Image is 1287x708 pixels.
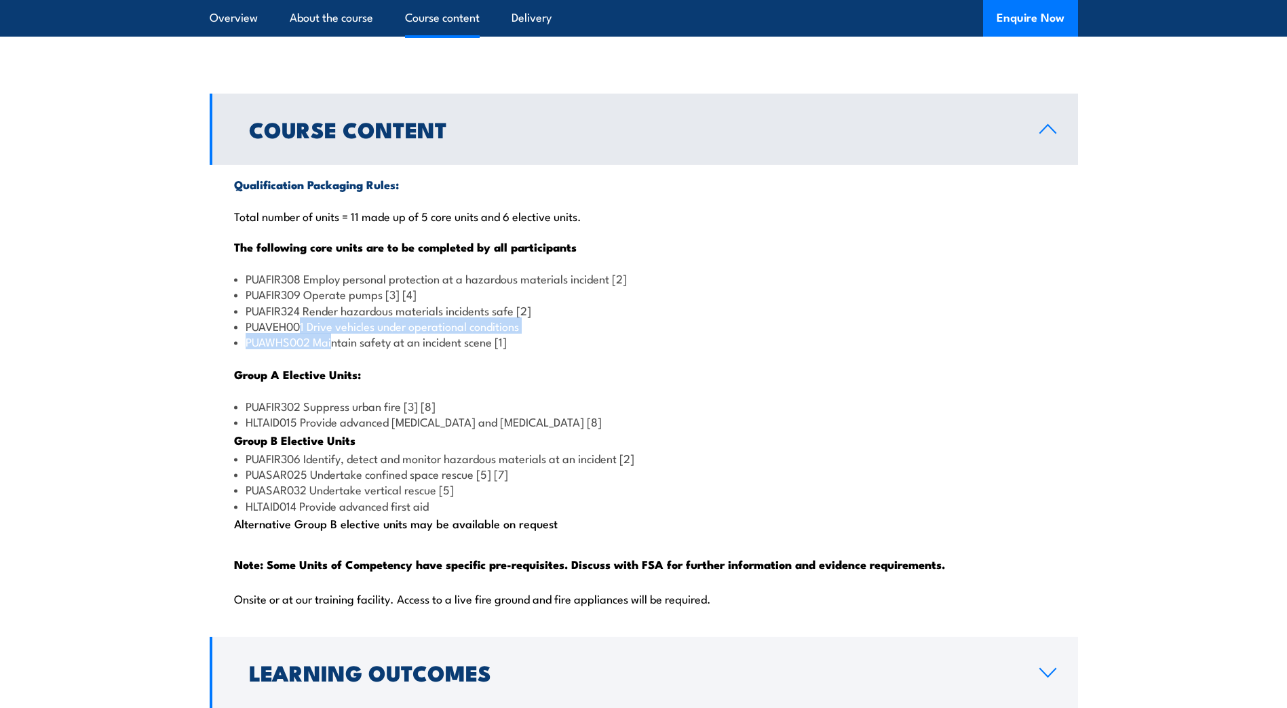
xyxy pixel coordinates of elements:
li: PUAFIR302 Suppress urban fire [3] [8] [234,398,1054,414]
strong: Group B Elective Units [234,431,356,449]
li: PUAFIR324 Render hazardous materials incidents safe [2] [234,302,1054,318]
li: PUAVEH001 Drive vehicles under operational conditions [234,318,1054,334]
a: Learning Outcomes [210,637,1078,708]
li: PUAFIR306 Identify, detect and monitor hazardous materials at an incident [2] [234,450,1054,466]
h2: Learning Outcomes [249,663,1018,682]
li: PUAFIR308 Employ personal protection at a hazardous materials incident [2] [234,271,1054,286]
strong: Note: Some Units of Competency have specific pre-requisites. Discuss with FSA for further informa... [234,555,945,573]
h4: Qualification Packaging Rules: [234,177,1054,192]
li: HLTAID015 Provide advanced [MEDICAL_DATA] and [MEDICAL_DATA] [8] [234,414,1054,429]
p: Onsite or at our training facility. Access to a live fire ground and fire appliances will be requ... [234,591,1054,605]
strong: The following core units are to be completed by all participants [234,238,577,256]
li: PUAWHS002 Maintain safety at an incident scene [1] [234,334,1054,349]
a: Course Content [210,94,1078,165]
div: Alternative Group B elective units may be available on request [210,165,1078,634]
h2: Course Content [249,119,1018,138]
li: PUASAR032 Undertake vertical rescue [5] [234,481,1054,497]
strong: Group A Elective Units: [234,366,361,383]
li: PUAFIR309 Operate pumps [3] [4] [234,286,1054,302]
li: PUASAR025 Undertake confined space rescue [5] [7] [234,466,1054,481]
li: HLTAID014 Provide advanced first aid [234,498,1054,513]
p: Total number of units = 11 made up of 5 core units and 6 elective units. [234,209,1054,222]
